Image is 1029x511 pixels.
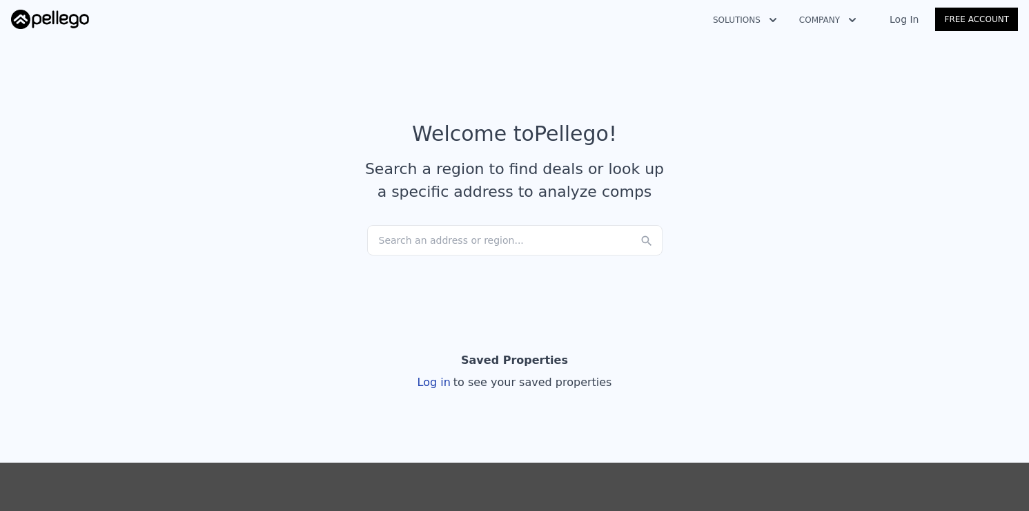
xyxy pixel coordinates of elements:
a: Log In [873,12,935,26]
a: Free Account [935,8,1018,31]
button: Solutions [702,8,788,32]
div: Saved Properties [461,347,568,374]
div: Search a region to find deals or look up a specific address to analyze comps [360,157,669,203]
img: Pellego [11,10,89,29]
div: Search an address or region... [367,225,663,256]
div: Welcome to Pellego ! [412,122,617,146]
div: Log in [418,374,612,391]
span: to see your saved properties [451,376,612,389]
button: Company [788,8,868,32]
